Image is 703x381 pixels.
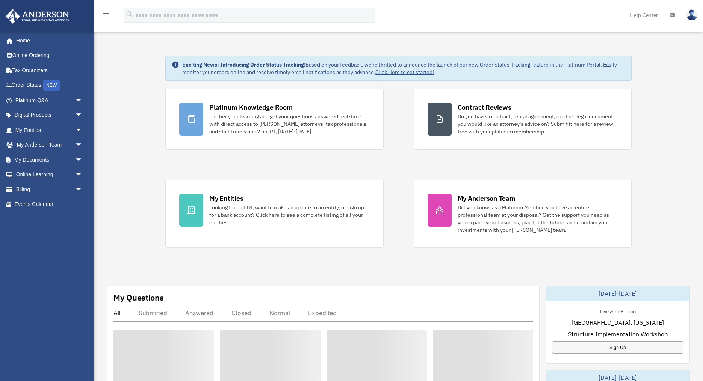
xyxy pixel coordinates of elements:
[75,167,90,183] span: arrow_drop_down
[113,292,164,303] div: My Questions
[5,93,94,108] a: Platinum Q&Aarrow_drop_down
[375,69,434,76] a: Click Here to get started!
[414,180,632,248] a: My Anderson Team Did you know, as a Platinum Member, you have an entire professional team at your...
[5,48,94,63] a: Online Ordering
[458,194,516,203] div: My Anderson Team
[458,113,618,135] div: Do you have a contract, rental agreement, or other legal document you would like an attorney's ad...
[308,309,337,317] div: Expedited
[686,9,697,20] img: User Pic
[75,93,90,108] span: arrow_drop_down
[594,307,642,315] div: Live & In-Person
[5,182,94,197] a: Billingarrow_drop_down
[209,194,243,203] div: My Entities
[568,330,668,339] span: Structure Implementation Workshop
[5,197,94,212] a: Events Calendar
[43,80,60,91] div: NEW
[5,108,94,123] a: Digital Productsarrow_drop_down
[458,103,511,112] div: Contract Reviews
[5,78,94,93] a: Order StatusNEW
[3,9,71,24] img: Anderson Advisors Platinum Portal
[113,309,121,317] div: All
[75,152,90,168] span: arrow_drop_down
[75,108,90,123] span: arrow_drop_down
[182,61,625,76] div: Based on your feedback, we're thrilled to announce the launch of our new Order Status Tracking fe...
[269,309,290,317] div: Normal
[75,182,90,197] span: arrow_drop_down
[5,167,94,182] a: Online Learningarrow_drop_down
[414,89,632,150] a: Contract Reviews Do you have a contract, rental agreement, or other legal document you would like...
[546,286,689,301] div: [DATE]-[DATE]
[458,204,618,234] div: Did you know, as a Platinum Member, you have an entire professional team at your disposal? Get th...
[209,103,293,112] div: Platinum Knowledge Room
[75,122,90,138] span: arrow_drop_down
[101,13,110,20] a: menu
[75,138,90,153] span: arrow_drop_down
[231,309,251,317] div: Closed
[101,11,110,20] i: menu
[139,309,167,317] div: Submitted
[5,152,94,167] a: My Documentsarrow_drop_down
[5,63,94,78] a: Tax Organizers
[552,341,683,354] a: Sign Up
[572,318,664,327] span: [GEOGRAPHIC_DATA], [US_STATE]
[182,61,305,68] strong: Exciting News: Introducing Order Status Tracking!
[209,113,369,135] div: Further your learning and get your questions answered real-time with direct access to [PERSON_NAM...
[165,180,383,248] a: My Entities Looking for an EIN, want to make an update to an entity, or sign up for a bank accoun...
[5,138,94,153] a: My Anderson Teamarrow_drop_down
[5,33,90,48] a: Home
[125,10,134,18] i: search
[185,309,213,317] div: Answered
[5,122,94,138] a: My Entitiesarrow_drop_down
[209,204,369,226] div: Looking for an EIN, want to make an update to an entity, or sign up for a bank account? Click her...
[165,89,383,150] a: Platinum Knowledge Room Further your learning and get your questions answered real-time with dire...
